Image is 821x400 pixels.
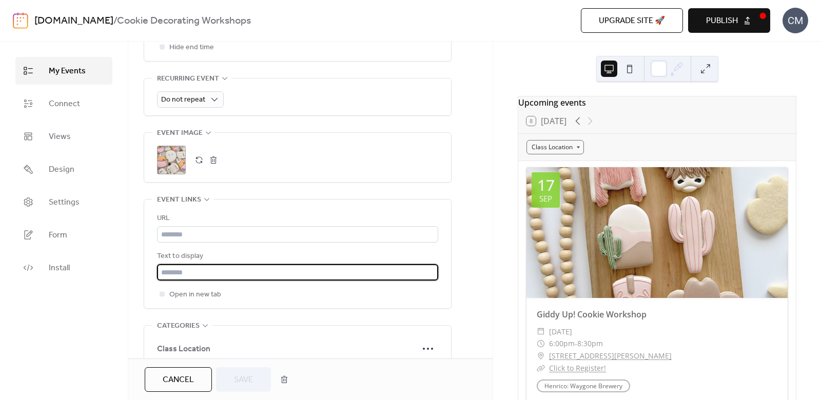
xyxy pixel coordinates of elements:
span: Form [49,229,67,242]
span: Event image [157,127,203,139]
div: Text to display [157,250,436,263]
button: Cancel [145,367,212,392]
a: [STREET_ADDRESS][PERSON_NAME] [549,350,672,362]
span: Design [49,164,74,176]
span: Settings [49,196,80,209]
a: Form [15,221,112,249]
b: / [113,11,117,31]
div: ​ [537,362,545,374]
div: Sep [539,195,552,203]
span: Open in new tab [169,289,221,301]
span: Class Location [157,343,418,355]
span: Recurring event [157,73,219,85]
span: Install [49,262,70,274]
div: ​ [537,337,545,350]
span: [DATE] [549,326,572,338]
div: ​ [537,326,545,338]
div: ; [157,146,186,174]
span: Do not repeat [161,93,205,107]
div: CM [783,8,808,33]
a: Settings [15,188,112,216]
span: Event links [157,194,201,206]
span: Cancel [163,374,194,386]
span: My Events [49,65,86,77]
a: Install [15,254,112,282]
span: Publish [706,15,738,27]
div: URL [157,212,436,225]
div: 17 [537,177,555,193]
a: Design [15,155,112,183]
span: Categories [157,320,200,332]
b: Cookie Decorating Workshops [117,11,251,31]
img: logo [13,12,28,29]
button: Upgrade site 🚀 [581,8,683,33]
button: Publish [688,8,770,33]
a: Giddy Up! Cookie Workshop [537,309,647,320]
a: Connect [15,90,112,117]
span: Hide end time [169,42,214,54]
a: Views [15,123,112,150]
a: [DOMAIN_NAME] [34,11,113,31]
span: - [575,337,577,350]
span: Views [49,131,71,143]
div: ​ [537,350,545,362]
span: Upgrade site 🚀 [599,15,665,27]
div: Upcoming events [518,96,796,109]
span: 6:00pm [549,337,575,350]
span: Connect [49,98,80,110]
span: 8:30pm [577,337,603,350]
a: My Events [15,57,112,85]
a: Click to Register! [549,363,606,373]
